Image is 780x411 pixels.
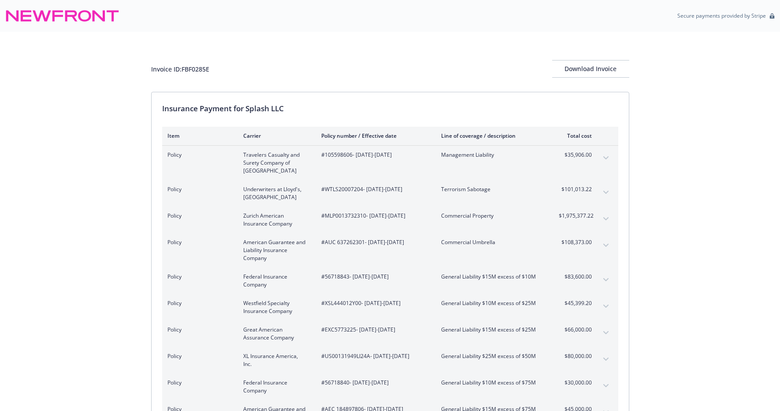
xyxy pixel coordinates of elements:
[441,212,545,220] span: Commercial Property
[243,185,307,201] span: Underwriters at Lloyd's, [GEOGRAPHIC_DATA]
[321,352,427,360] span: #US00131949LI24A - [DATE]-[DATE]
[441,273,545,281] span: General Liability $15M excess of $10M
[321,326,427,334] span: #EXC5773225 - [DATE]-[DATE]
[243,151,307,175] span: Travelers Casualty and Surety Company of [GEOGRAPHIC_DATA]
[599,185,613,200] button: expand content
[441,151,545,159] span: Management Liability
[167,299,229,307] span: Policy
[162,321,618,347] div: PolicyGreat American Assurance Company#EXC5773225- [DATE]-[DATE]General Liability $15M excess of ...
[243,273,307,289] span: Federal Insurance Company
[243,132,307,140] div: Carrier
[321,151,427,159] span: #105598606 - [DATE]-[DATE]
[559,238,592,246] span: $108,373.00
[599,212,613,226] button: expand content
[441,132,545,140] div: Line of coverage / description
[559,273,592,281] span: $83,600.00
[321,132,427,140] div: Policy number / Effective date
[162,103,618,114] div: Insurance Payment for Splash LLC
[162,268,618,294] div: PolicyFederal Insurance Company#56718843- [DATE]-[DATE]General Liability $15M excess of $10M$83,6...
[321,379,427,387] span: #56718840 - [DATE]-[DATE]
[167,151,229,159] span: Policy
[441,326,545,334] span: General Liability $15M excess of $25M
[441,352,545,360] span: General Liability $25M excess of $50M
[151,64,209,74] div: Invoice ID: FBF0285E
[677,12,766,19] p: Secure payments provided by Stripe
[559,212,592,220] span: $1,975,377.22
[559,326,592,334] span: $66,000.00
[441,379,545,387] span: General Liability $10M excess of $75M
[243,212,307,228] span: Zurich American Insurance Company
[321,238,427,246] span: #AUC 637262301 - [DATE]-[DATE]
[167,352,229,360] span: Policy
[441,185,545,193] span: Terrorism Sabotage
[559,151,592,159] span: $35,906.00
[167,326,229,334] span: Policy
[441,299,545,307] span: General Liability $10M excess of $25M
[162,373,618,400] div: PolicyFederal Insurance Company#56718840- [DATE]-[DATE]General Liability $10M excess of $75M$30,0...
[599,273,613,287] button: expand content
[243,326,307,342] span: Great American Assurance Company
[162,207,618,233] div: PolicyZurich American Insurance Company#MLP0013732310- [DATE]-[DATE]Commercial Property$1,975,377...
[559,379,592,387] span: $30,000.00
[243,352,307,368] span: XL Insurance America, Inc.
[162,294,618,321] div: PolicyWestfield Specialty Insurance Company#XSL444012Y00- [DATE]-[DATE]General Liability $10M exc...
[167,379,229,387] span: Policy
[552,60,629,77] div: Download Invoice
[559,185,592,193] span: $101,013.22
[599,352,613,366] button: expand content
[167,132,229,140] div: Item
[599,379,613,393] button: expand content
[321,299,427,307] span: #XSL444012Y00 - [DATE]-[DATE]
[243,299,307,315] span: Westfield Specialty Insurance Company
[167,238,229,246] span: Policy
[321,212,427,220] span: #MLP0013732310 - [DATE]-[DATE]
[243,379,307,395] span: Federal Insurance Company
[167,273,229,281] span: Policy
[162,233,618,268] div: PolicyAmerican Guarantee and Liability Insurance Company#AUC 637262301- [DATE]-[DATE]Commercial U...
[599,326,613,340] button: expand content
[167,212,229,220] span: Policy
[552,60,629,78] button: Download Invoice
[441,238,545,246] span: Commercial Umbrella
[599,151,613,165] button: expand content
[599,299,613,313] button: expand content
[559,352,592,360] span: $80,000.00
[162,180,618,207] div: PolicyUnderwriters at Lloyd's, [GEOGRAPHIC_DATA]#WTLS20007204- [DATE]-[DATE]Terrorism Sabotage$10...
[167,185,229,193] span: Policy
[321,185,427,193] span: #WTLS20007204 - [DATE]-[DATE]
[243,238,307,262] span: American Guarantee and Liability Insurance Company
[599,238,613,253] button: expand content
[162,146,618,180] div: PolicyTravelers Casualty and Surety Company of [GEOGRAPHIC_DATA]#105598606- [DATE]-[DATE]Manageme...
[162,347,618,373] div: PolicyXL Insurance America, Inc.#US00131949LI24A- [DATE]-[DATE]General Liability $25M excess of $...
[321,273,427,281] span: #56718843 - [DATE]-[DATE]
[559,299,592,307] span: $45,399.20
[559,132,592,140] div: Total cost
